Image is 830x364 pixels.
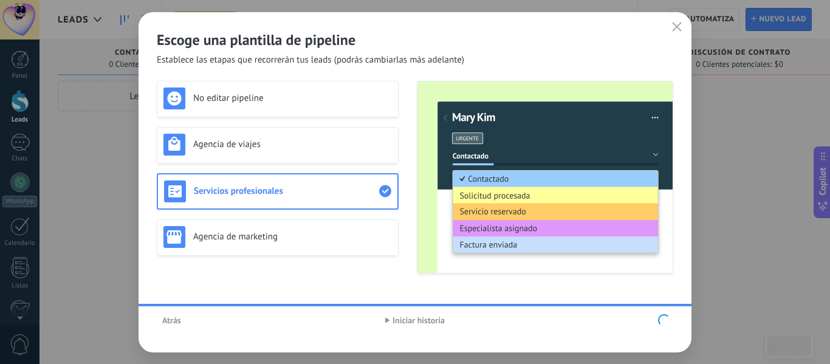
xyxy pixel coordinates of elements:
[157,30,673,49] h2: Escoge una plantilla de pipeline
[393,316,445,325] span: Iniciar historia
[162,316,181,325] span: Atrás
[380,311,450,329] button: Iniciar historia
[157,311,187,329] button: Atrás
[157,54,464,66] span: Establece las etapas que recorrerán tus leads (podrás cambiarlas más adelante)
